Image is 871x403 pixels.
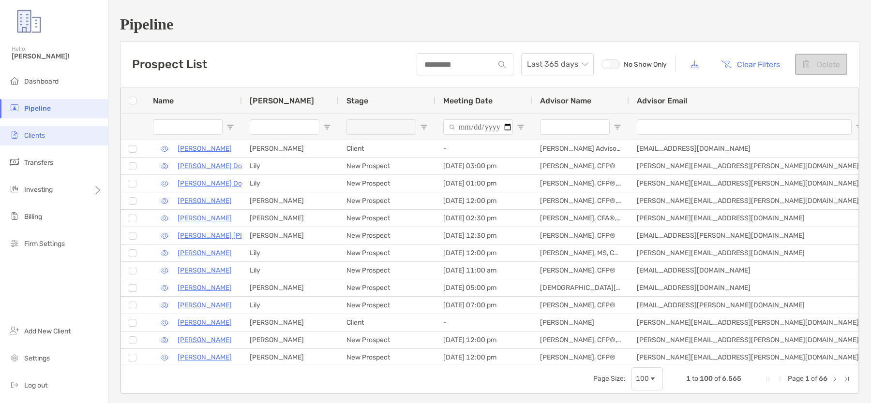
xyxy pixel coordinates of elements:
[435,175,532,192] div: [DATE] 01:00 pm
[435,227,532,244] div: [DATE] 12:30 pm
[132,58,207,71] h3: Prospect List
[9,352,20,363] img: settings icon
[242,227,339,244] div: [PERSON_NAME]
[178,282,232,294] a: [PERSON_NAME]
[631,367,663,390] div: Page Size
[435,245,532,261] div: [DATE] 12:00 pm
[120,15,859,33] h1: Pipeline
[532,210,629,227] div: [PERSON_NAME], CFA®, CEPA®
[765,375,772,383] div: First Page
[540,96,591,105] span: Advisor Name
[532,297,629,314] div: [PERSON_NAME], CFP®
[9,210,20,222] img: billing icon
[435,140,532,157] div: -
[339,314,435,331] div: Client
[722,374,741,383] span: 6,565
[178,177,301,189] p: [PERSON_NAME] Dos [PERSON_NAME]
[339,245,435,261] div: New Prospect
[593,374,626,383] div: Page Size:
[242,297,339,314] div: Lily
[24,381,47,389] span: Log out
[12,52,102,60] span: [PERSON_NAME]!
[601,59,667,69] label: No Show Only
[178,247,232,259] a: [PERSON_NAME]
[532,331,629,348] div: [PERSON_NAME], CFP®, CLU®
[24,104,51,113] span: Pipeline
[153,119,223,135] input: Name Filter Input
[629,140,871,157] div: [EMAIL_ADDRESS][DOMAIN_NAME]
[629,331,871,348] div: [PERSON_NAME][EMAIL_ADDRESS][PERSON_NAME][DOMAIN_NAME]
[435,279,532,296] div: [DATE] 05:00 pm
[435,331,532,348] div: [DATE] 12:00 pm
[420,123,428,131] button: Open Filter Menu
[435,349,532,366] div: [DATE] 12:00 pm
[178,317,232,329] a: [PERSON_NAME]
[242,279,339,296] div: [PERSON_NAME]
[339,192,435,209] div: New Prospect
[178,212,232,224] p: [PERSON_NAME]
[532,192,629,209] div: [PERSON_NAME], CFP®, CDFA®
[178,299,232,311] p: [PERSON_NAME]
[714,54,787,75] button: Clear Filters
[9,325,20,336] img: add_new_client icon
[339,140,435,157] div: Client
[517,123,525,131] button: Open Filter Menu
[686,374,691,383] span: 1
[498,61,506,68] img: input icon
[629,210,871,227] div: [PERSON_NAME][EMAIL_ADDRESS][DOMAIN_NAME]
[629,158,871,174] div: [PERSON_NAME][EMAIL_ADDRESS][PERSON_NAME][DOMAIN_NAME]
[9,129,20,141] img: clients icon
[178,230,287,242] a: [PERSON_NAME] [PERSON_NAME]
[700,374,713,383] span: 100
[532,227,629,244] div: [PERSON_NAME], CFP®
[629,262,871,279] div: [EMAIL_ADDRESS][DOMAIN_NAME]
[532,158,629,174] div: [PERSON_NAME], CFP®
[805,374,810,383] span: 1
[9,102,20,114] img: pipeline icon
[636,374,649,383] div: 100
[178,351,232,363] p: [PERSON_NAME]
[153,96,174,105] span: Name
[637,96,687,105] span: Advisor Email
[692,374,698,383] span: to
[629,314,871,331] div: [PERSON_NAME][EMAIL_ADDRESS][PERSON_NAME][DOMAIN_NAME]
[24,354,50,362] span: Settings
[250,96,314,105] span: [PERSON_NAME]
[346,96,368,105] span: Stage
[178,195,232,207] p: [PERSON_NAME]
[629,245,871,261] div: [PERSON_NAME][EMAIL_ADDRESS][DOMAIN_NAME]
[339,158,435,174] div: New Prospect
[242,140,339,157] div: [PERSON_NAME]
[242,175,339,192] div: Lily
[443,119,513,135] input: Meeting Date Filter Input
[629,192,871,209] div: [PERSON_NAME][EMAIL_ADDRESS][PERSON_NAME][DOMAIN_NAME]
[242,245,339,261] div: Lily
[12,4,46,39] img: Zoe Logo
[24,327,71,335] span: Add New Client
[532,175,629,192] div: [PERSON_NAME], CFP®, MSF
[178,264,232,276] a: [PERSON_NAME]
[819,374,827,383] span: 66
[242,192,339,209] div: [PERSON_NAME]
[443,96,493,105] span: Meeting Date
[9,183,20,195] img: investing icon
[843,375,851,383] div: Last Page
[435,158,532,174] div: [DATE] 03:00 pm
[435,262,532,279] div: [DATE] 11:00 am
[532,349,629,366] div: [PERSON_NAME], CFP®
[24,158,53,167] span: Transfers
[435,192,532,209] div: [DATE] 12:00 pm
[540,119,610,135] input: Advisor Name Filter Input
[629,175,871,192] div: [PERSON_NAME][EMAIL_ADDRESS][PERSON_NAME][DOMAIN_NAME]
[178,160,301,172] a: [PERSON_NAME] Dos [PERSON_NAME]
[9,156,20,168] img: transfers icon
[242,331,339,348] div: [PERSON_NAME]
[24,240,65,248] span: Firm Settings
[614,123,621,131] button: Open Filter Menu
